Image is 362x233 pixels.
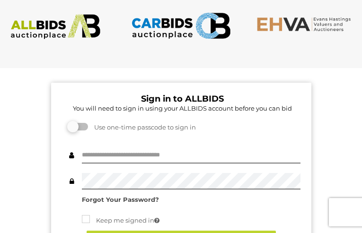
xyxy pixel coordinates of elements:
span: Use one-time passcode to sign in [89,123,196,131]
b: Sign in to ALLBIDS [141,94,224,104]
h5: You will need to sign in using your ALLBIDS account before you can bid [64,105,300,112]
img: EHVA.com.au [256,17,356,32]
a: Forgot Your Password? [82,196,159,203]
img: CARBIDS.com.au [131,9,231,42]
label: Keep me signed in [82,215,159,226]
img: ALLBIDS.com.au [6,14,106,39]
